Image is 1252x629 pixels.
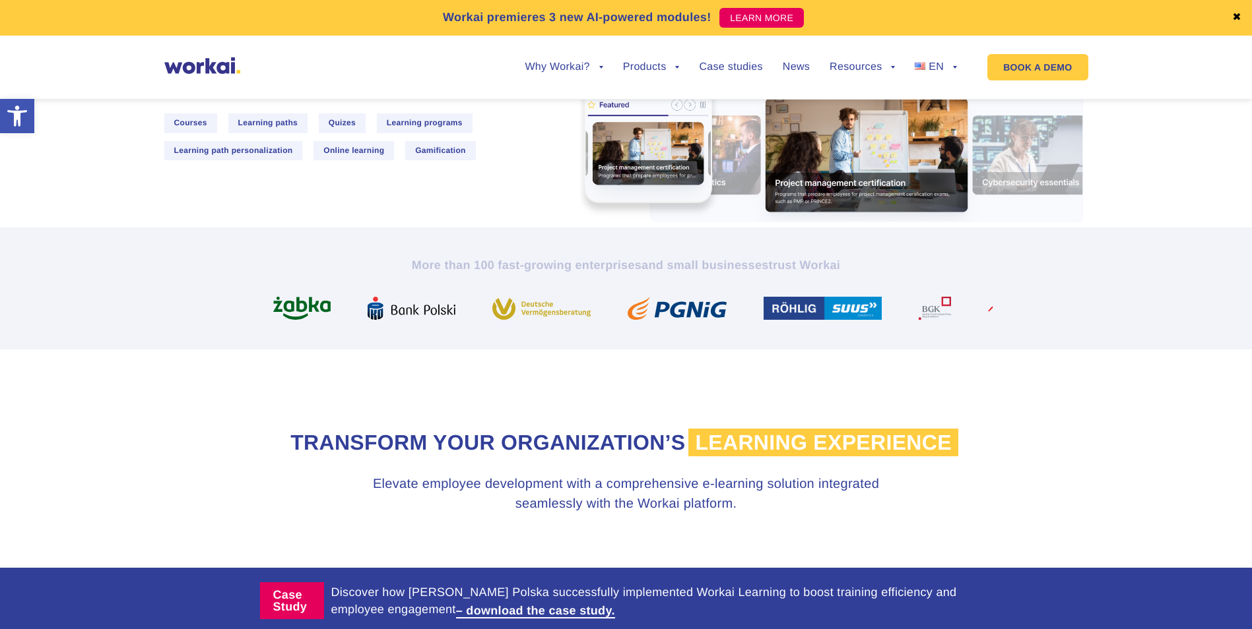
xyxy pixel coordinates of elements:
a: Why Workai? [525,62,603,73]
a: ✖ [1232,13,1241,23]
span: Learning programs [377,113,473,133]
label: Case Study [260,582,325,619]
a: Privacy Policy [69,111,123,123]
span: Gamification [405,141,476,160]
a: – download the case study. [456,605,615,616]
span: learning experience [688,429,958,456]
i: and small businesses [642,258,768,272]
input: you@company.com [214,16,424,42]
span: EN [929,61,944,73]
span: Online learning [313,141,394,160]
a: Case studies [699,62,762,73]
h2: Transform your organization’s [260,429,993,457]
a: News [783,62,810,73]
a: Products [623,62,680,73]
span: Courses [164,113,217,133]
a: LEARN MORE [719,8,804,28]
span: Learning path personalization [164,141,303,160]
a: Case Study [260,582,331,619]
h3: Elevate employee development with a comprehensive e-learning solution integrated seamlessly with ... [370,474,882,514]
span: Learning paths [228,113,308,133]
div: Discover how [PERSON_NAME] Polska successfully implemented Workai Learning to boost training effi... [331,584,992,618]
a: BOOK A DEMO [987,54,1088,80]
h2: More than 100 fast-growing enterprises trust Workai [260,257,993,273]
span: Quizes [319,113,366,133]
a: Resources [830,62,895,73]
p: Workai premieres 3 new AI-powered modules! [443,9,711,26]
